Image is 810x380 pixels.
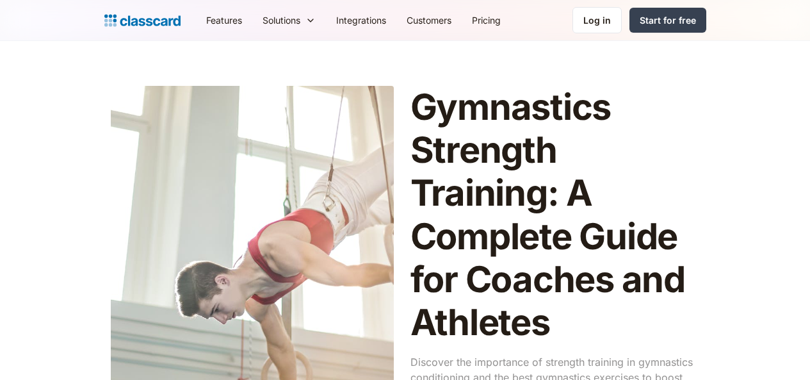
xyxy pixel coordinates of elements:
[252,6,326,35] div: Solutions
[462,6,511,35] a: Pricing
[583,13,611,27] div: Log in
[640,13,696,27] div: Start for free
[263,13,300,27] div: Solutions
[196,6,252,35] a: Features
[104,12,181,29] a: home
[410,86,693,344] h1: Gymnastics Strength Training: A Complete Guide for Coaches and Athletes
[396,6,462,35] a: Customers
[572,7,622,33] a: Log in
[326,6,396,35] a: Integrations
[629,8,706,33] a: Start for free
